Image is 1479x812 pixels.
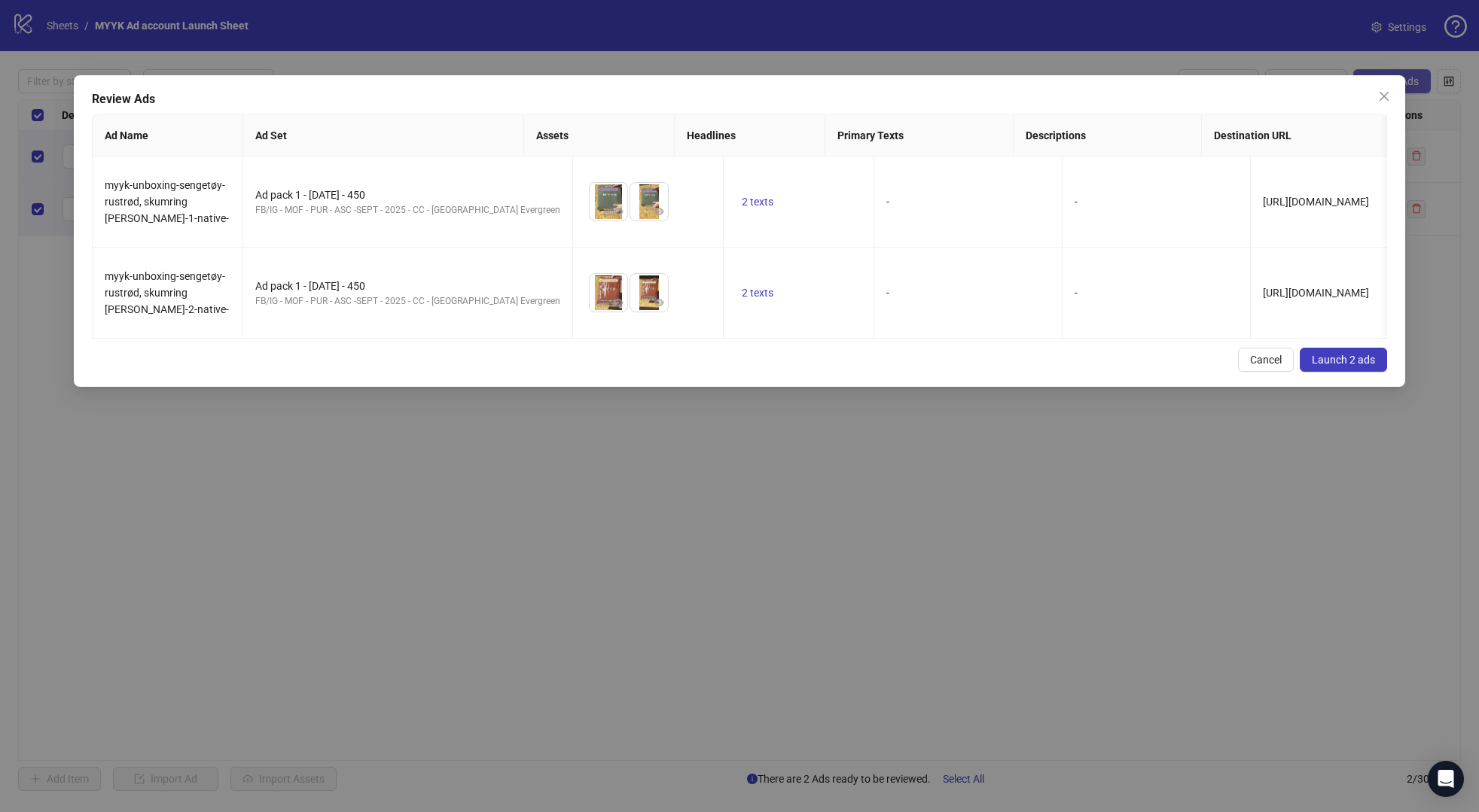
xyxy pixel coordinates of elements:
[255,203,560,217] div: FB/IG - MOF - PUR - ASC -SEPT - 2025 - CC - [GEOGRAPHIC_DATA] Evergreen
[630,274,668,312] img: Asset 2
[736,284,779,302] button: 2 texts
[886,287,889,299] span: -
[654,206,664,217] span: eye
[524,115,675,157] th: Assets
[105,270,229,315] span: myyk-unboxing-sengetøy-rustrød, skumring [PERSON_NAME]-2-native-
[675,115,825,157] th: Headlines
[255,294,560,309] div: FB/IG - MOF - PUR - ASC -SEPT - 2025 - CC - [GEOGRAPHIC_DATA] Evergreen
[613,206,624,217] span: eye
[613,297,624,308] span: eye
[1372,84,1396,108] button: Close
[654,297,664,308] span: eye
[1238,348,1294,372] button: Cancel
[650,293,668,312] button: Preview
[1263,196,1369,208] span: [URL][DOMAIN_NAME]
[886,196,889,208] span: -
[1263,287,1369,299] span: [URL][DOMAIN_NAME]
[105,179,229,224] span: myyk-unboxing-sengetøy-rustrød, skumring [PERSON_NAME]-1-native-
[1312,354,1375,366] span: Launch 2 ads
[630,183,668,220] img: Asset 2
[590,274,627,312] img: Asset 1
[255,187,560,203] div: Ad pack 1 - [DATE] - 450
[609,293,627,312] button: Preview
[590,183,627,220] img: Asset 1
[92,90,1387,108] div: Review Ads
[1250,354,1282,366] span: Cancel
[243,115,524,157] th: Ad Set
[1075,196,1078,208] span: -
[255,278,560,294] div: Ad pack 1 - [DATE] - 450
[1300,348,1387,372] button: Launch 2 ads
[1202,115,1429,157] th: Destination URL
[609,202,627,220] button: Preview
[1428,761,1464,797] div: Open Intercom Messenger
[742,196,773,208] span: 2 texts
[650,202,668,220] button: Preview
[1014,115,1202,157] th: Descriptions
[736,193,779,211] button: 2 texts
[742,287,773,299] span: 2 texts
[1378,90,1390,102] span: close
[825,115,1014,157] th: Primary Texts
[93,115,243,157] th: Ad Name
[1075,287,1078,299] span: -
